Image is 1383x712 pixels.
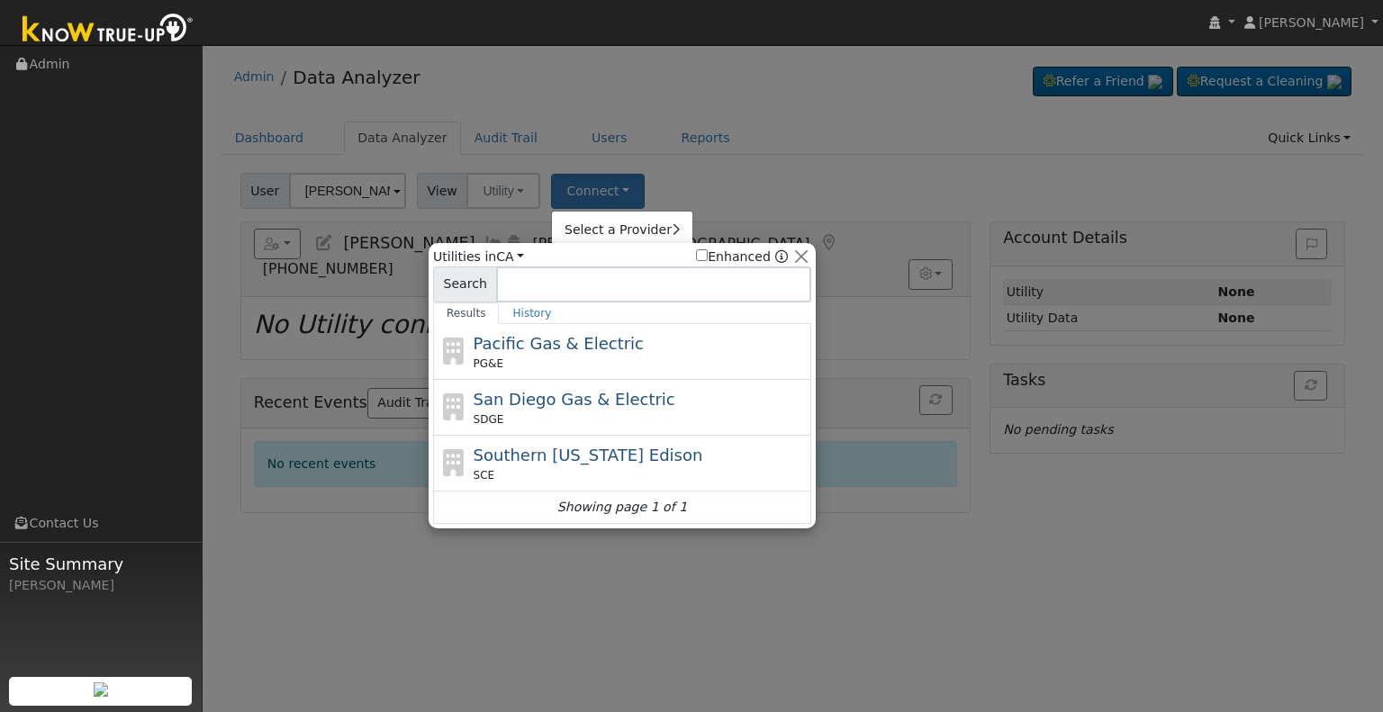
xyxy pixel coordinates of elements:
[474,334,644,353] span: Pacific Gas & Electric
[474,390,675,409] span: San Diego Gas & Electric
[474,356,503,372] span: PG&E
[696,248,771,266] label: Enhanced
[433,266,497,302] span: Search
[474,467,495,483] span: SCE
[474,446,703,464] span: Southern [US_STATE] Edison
[499,302,565,324] a: History
[557,498,687,517] i: Showing page 1 of 1
[474,411,504,428] span: SDGE
[94,682,108,697] img: retrieve
[496,249,524,264] a: CA
[775,249,788,264] a: Enhanced Providers
[696,249,708,261] input: Enhanced
[696,248,788,266] span: Show enhanced providers
[9,576,193,595] div: [PERSON_NAME]
[9,552,193,576] span: Site Summary
[433,248,524,266] span: Utilities in
[1259,15,1364,30] span: [PERSON_NAME]
[14,10,203,50] img: Know True-Up
[552,218,692,243] a: Select a Provider
[433,302,500,324] a: Results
